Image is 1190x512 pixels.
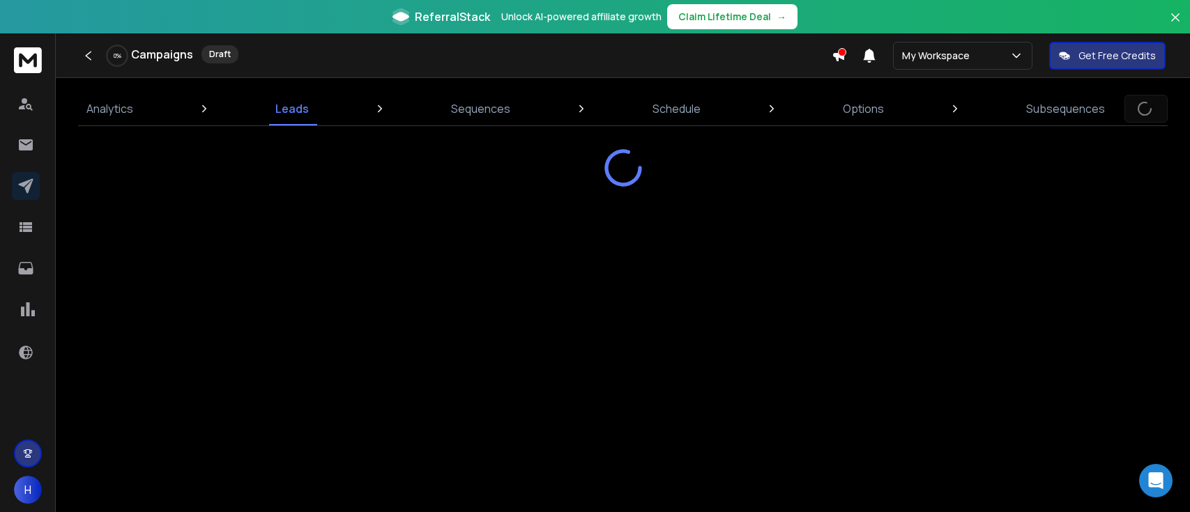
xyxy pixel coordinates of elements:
[86,100,133,117] p: Analytics
[267,92,317,125] a: Leads
[1049,42,1166,70] button: Get Free Credits
[14,476,42,504] button: H
[843,100,884,117] p: Options
[1078,49,1156,63] p: Get Free Credits
[1018,92,1113,125] a: Subsequences
[275,100,309,117] p: Leads
[902,49,975,63] p: My Workspace
[667,4,798,29] button: Claim Lifetime Deal→
[451,100,510,117] p: Sequences
[201,45,238,63] div: Draft
[1026,100,1105,117] p: Subsequences
[834,92,892,125] a: Options
[653,100,701,117] p: Schedule
[777,10,786,24] span: →
[415,8,490,25] span: ReferralStack
[443,92,519,125] a: Sequences
[644,92,709,125] a: Schedule
[1166,8,1184,42] button: Close banner
[501,10,662,24] p: Unlock AI-powered affiliate growth
[1139,464,1173,497] div: Open Intercom Messenger
[78,92,142,125] a: Analytics
[131,46,193,63] h1: Campaigns
[114,52,121,60] p: 0 %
